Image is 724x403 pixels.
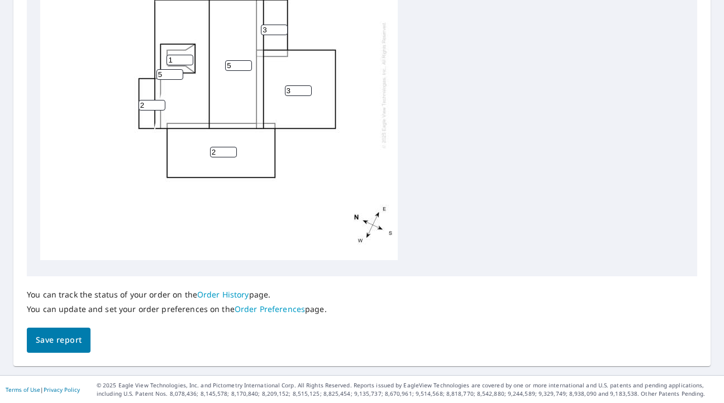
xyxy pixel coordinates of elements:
a: Order History [197,289,249,300]
p: © 2025 Eagle View Technologies, Inc. and Pictometry International Corp. All Rights Reserved. Repo... [97,381,718,398]
a: Privacy Policy [44,386,80,394]
a: Order Preferences [235,304,305,314]
span: Save report [36,333,82,347]
a: Terms of Use [6,386,40,394]
button: Save report [27,328,90,353]
p: | [6,386,80,393]
p: You can track the status of your order on the page. [27,290,327,300]
p: You can update and set your order preferences on the page. [27,304,327,314]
